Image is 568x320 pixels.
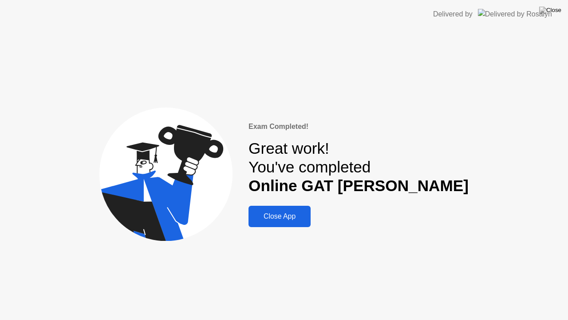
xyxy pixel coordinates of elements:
button: Close App [248,206,311,227]
div: Close App [251,212,308,220]
img: Delivered by Rosalyn [478,9,552,19]
div: Great work! You've completed [248,139,469,196]
img: Close [539,7,561,14]
div: Exam Completed! [248,121,469,132]
div: Delivered by [433,9,473,20]
b: Online GAT [PERSON_NAME] [248,177,469,194]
